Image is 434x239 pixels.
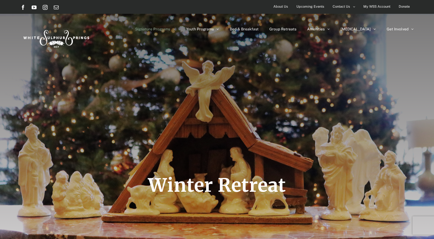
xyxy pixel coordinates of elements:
a: Bed & Breakfast [230,14,259,44]
span: Upcoming Events [296,2,324,11]
span: Winter Retreat [148,174,286,197]
nav: Main Menu [135,14,414,44]
span: Amenities [307,27,325,31]
a: YouTube [32,5,37,10]
a: [MEDICAL_DATA] [341,14,376,44]
a: Amenities [307,14,330,44]
span: Contact Us [333,2,350,11]
a: Youth Programs [186,14,219,44]
span: Group Retreats [269,27,296,31]
a: Signature Programs [135,14,175,44]
a: Get Involved [387,14,414,44]
span: Get Involved [387,27,409,31]
span: Youth Programs [186,27,214,31]
span: Bed & Breakfast [230,27,259,31]
a: Group Retreats [269,14,296,44]
span: My WSS Account [363,2,390,11]
a: Email [54,5,59,10]
a: Facebook [21,5,25,10]
span: [MEDICAL_DATA] [341,27,371,31]
img: White Sulphur Springs Logo [21,23,91,52]
a: Instagram [43,5,48,10]
span: About Us [273,2,288,11]
span: Donate [399,2,410,11]
span: Signature Programs [135,27,170,31]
